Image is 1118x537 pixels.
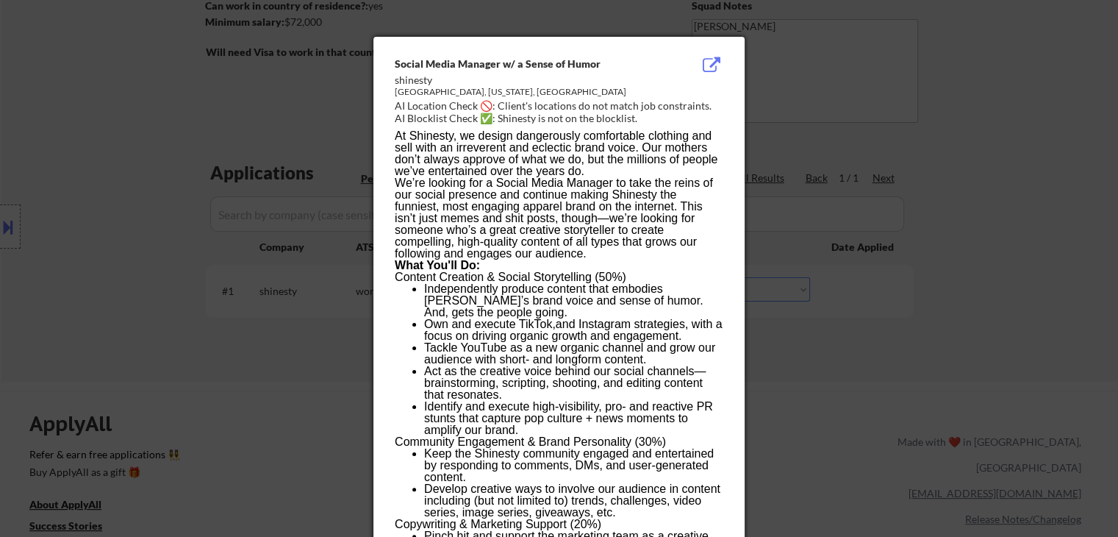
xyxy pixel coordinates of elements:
h3: Community Engagement & Brand Personality (30%) [395,436,723,448]
div: [GEOGRAPHIC_DATA], [US_STATE], [GEOGRAPHIC_DATA] [395,86,649,99]
div: shinesty [395,73,649,88]
li: Develop creative ways to involve our audience in content including (but not limited to) trends, c... [424,483,723,519]
div: AI Location Check 🚫: Client's locations do not match job constraints. [395,99,729,113]
h3: Content Creation & Social Storytelling (50%) [395,271,723,283]
p: We’re looking for a Social Media Manager to take the reins of our social presence and continue ma... [395,177,723,260]
li: Identify and execute high-visibility, pro- and reactive PR stunts that capture pop culture + news... [424,401,723,436]
div: Social Media Manager w/ a Sense of Humor [395,57,649,71]
li: Keep the Shinesty community engaged and entertained by responding to comments, DMs, and user-gene... [424,448,723,483]
li: Tackle YouTube as a new organic channel and grow our audience with short- and longform content. [424,342,723,366]
strong: What You'll Do: [395,259,480,271]
div: AI Blocklist Check ✅: Shinesty is not on the blocklist. [395,111,729,126]
p: At Shinesty, we design dangerously comfortable clothing and sell with an irreverent and eclectic ... [395,130,723,177]
li: Act as the creative voice behind our social channels—brainstorming, scripting, shooting, and edit... [424,366,723,401]
li: Independently produce content that embodies [PERSON_NAME]’s brand voice and sense of humor. And, ... [424,283,723,319]
h3: Copywriting & Marketing Support (20%) [395,519,723,530]
li: Own and execute TikTok,and Instagram strategies, with a focus on driving organic growth and engag... [424,319,723,342]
